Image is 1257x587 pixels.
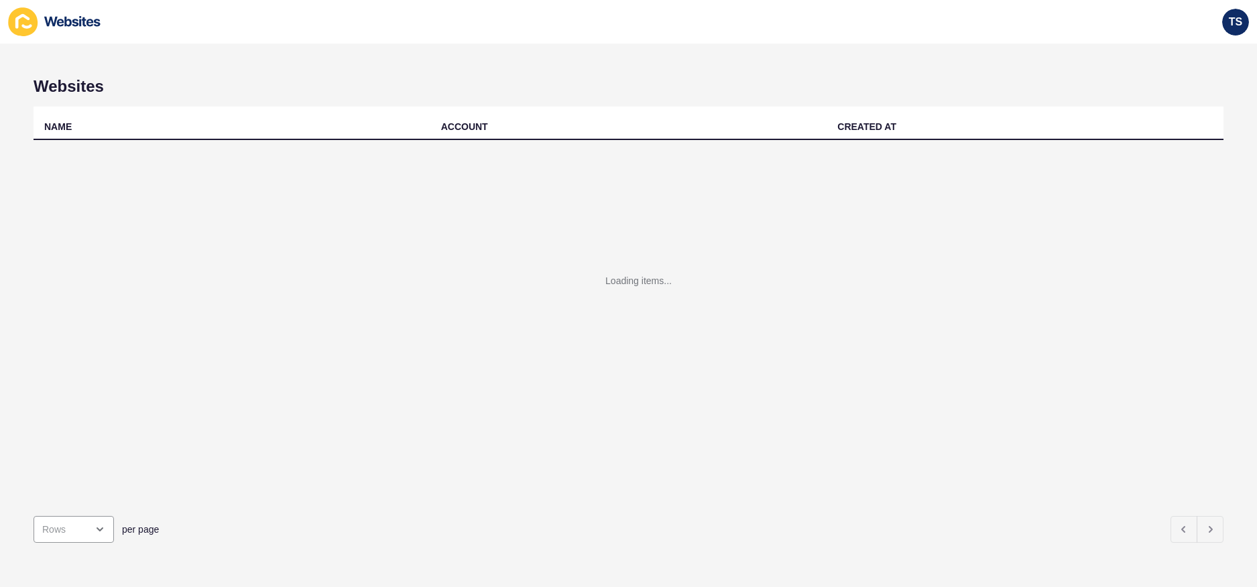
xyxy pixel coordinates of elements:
[441,120,488,133] div: ACCOUNT
[122,523,159,536] span: per page
[44,120,72,133] div: NAME
[34,516,114,543] div: open menu
[34,77,1223,96] h1: Websites
[1229,15,1242,29] span: TS
[605,274,672,287] div: Loading items...
[837,120,896,133] div: CREATED AT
